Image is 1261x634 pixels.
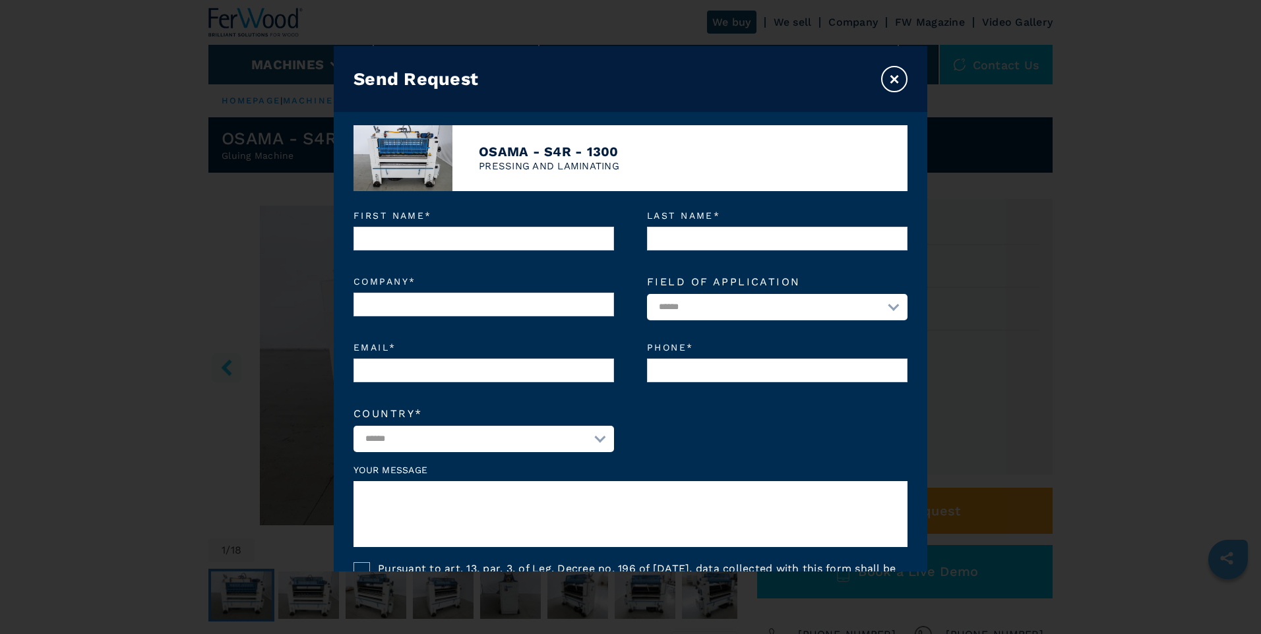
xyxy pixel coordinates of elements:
input: First name* [354,227,614,250]
label: Country [354,409,614,419]
label: Pursuant to art. 13, par. 3, of Leg. Decree no. 196 of [DATE], data collected with this form shal... [370,562,907,616]
em: Phone [647,343,907,352]
em: Last name [647,211,907,220]
input: Last name* [647,227,907,250]
button: × [881,66,907,92]
input: Company* [354,293,614,316]
h4: OSAMA - S4R - 1300 [479,144,619,159]
label: Field of application [647,277,907,287]
em: Company [354,277,614,286]
img: image [354,125,452,191]
h3: Send Request [354,69,478,90]
p: PRESSING AND LAMINATING [479,159,619,173]
input: Email* [354,359,614,382]
input: Phone* [647,359,907,382]
em: First name [354,211,614,220]
em: Email [354,343,614,352]
label: Your message [354,465,907,475]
